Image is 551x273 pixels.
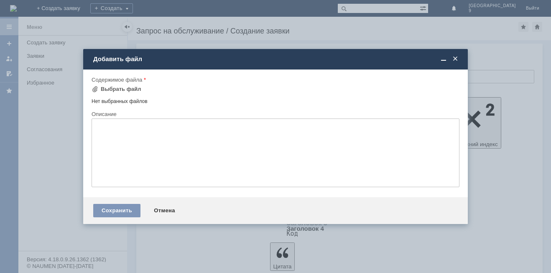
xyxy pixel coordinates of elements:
div: Описание [92,111,458,117]
div: Содержимое файла [92,77,458,82]
span: Закрыть [451,55,459,63]
div: Выбрать файл [101,86,141,93]
div: Нет выбранных файлов [92,95,459,105]
span: Свернуть (Ctrl + M) [439,55,448,63]
div: Добавить файл [93,55,459,63]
